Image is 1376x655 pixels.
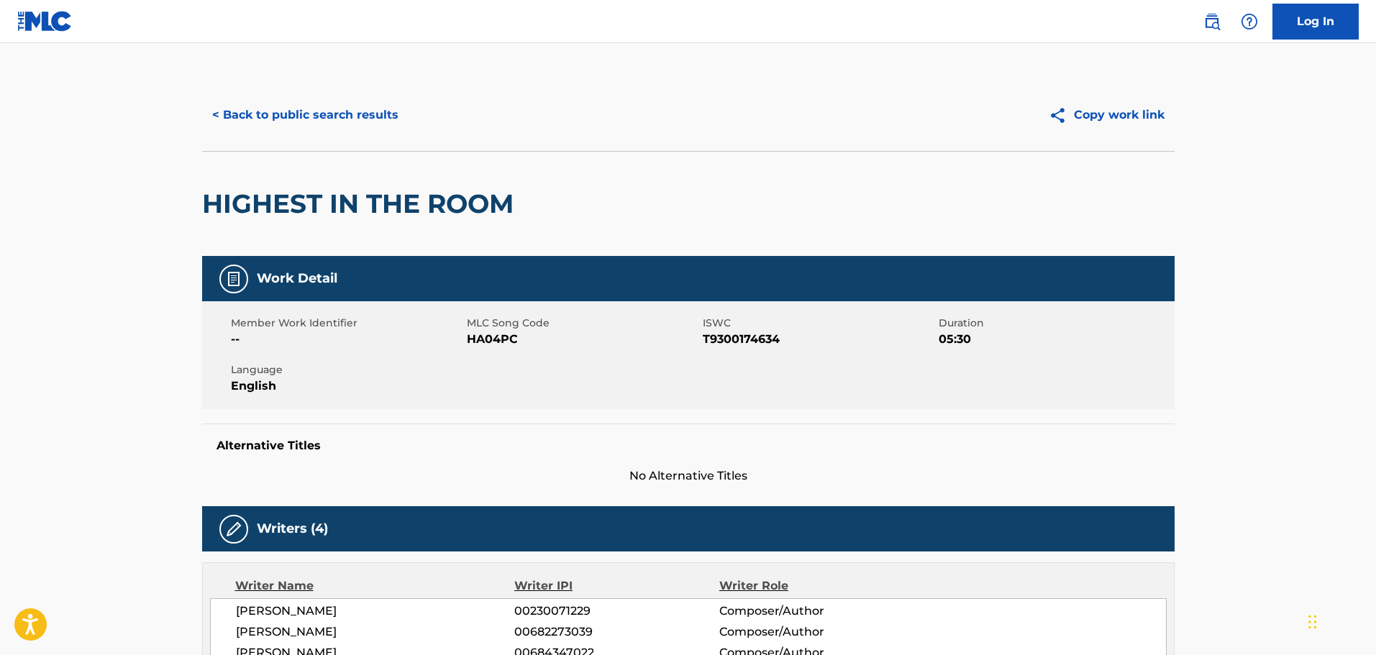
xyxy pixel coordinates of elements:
[939,331,1171,348] span: 05:30
[719,623,906,641] span: Composer/Author
[514,577,719,595] div: Writer IPI
[236,603,515,620] span: [PERSON_NAME]
[719,603,906,620] span: Composer/Author
[202,467,1175,485] span: No Alternative Titles
[514,603,719,620] span: 00230071229
[467,331,699,348] span: HA04PC
[719,577,906,595] div: Writer Role
[514,623,719,641] span: 00682273039
[1241,13,1258,30] img: help
[1049,106,1074,124] img: Copy work link
[236,623,515,641] span: [PERSON_NAME]
[202,97,409,133] button: < Back to public search results
[225,270,242,288] img: Work Detail
[703,316,935,331] span: ISWC
[1235,7,1264,36] div: Help
[217,439,1160,453] h5: Alternative Titles
[231,316,463,331] span: Member Work Identifier
[1198,7,1226,36] a: Public Search
[17,11,73,32] img: MLC Logo
[467,316,699,331] span: MLC Song Code
[231,377,463,395] span: English
[231,331,463,348] span: --
[257,270,337,287] h5: Work Detail
[1308,600,1317,643] div: Drag
[1272,4,1359,40] a: Log In
[1039,97,1175,133] button: Copy work link
[1203,13,1221,30] img: search
[202,188,521,220] h2: HIGHEST IN THE ROOM
[235,577,515,595] div: Writer Name
[1304,586,1376,655] iframe: Chat Widget
[703,331,935,348] span: T9300174634
[225,521,242,538] img: Writers
[231,362,463,377] span: Language
[257,521,328,537] h5: Writers (4)
[939,316,1171,331] span: Duration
